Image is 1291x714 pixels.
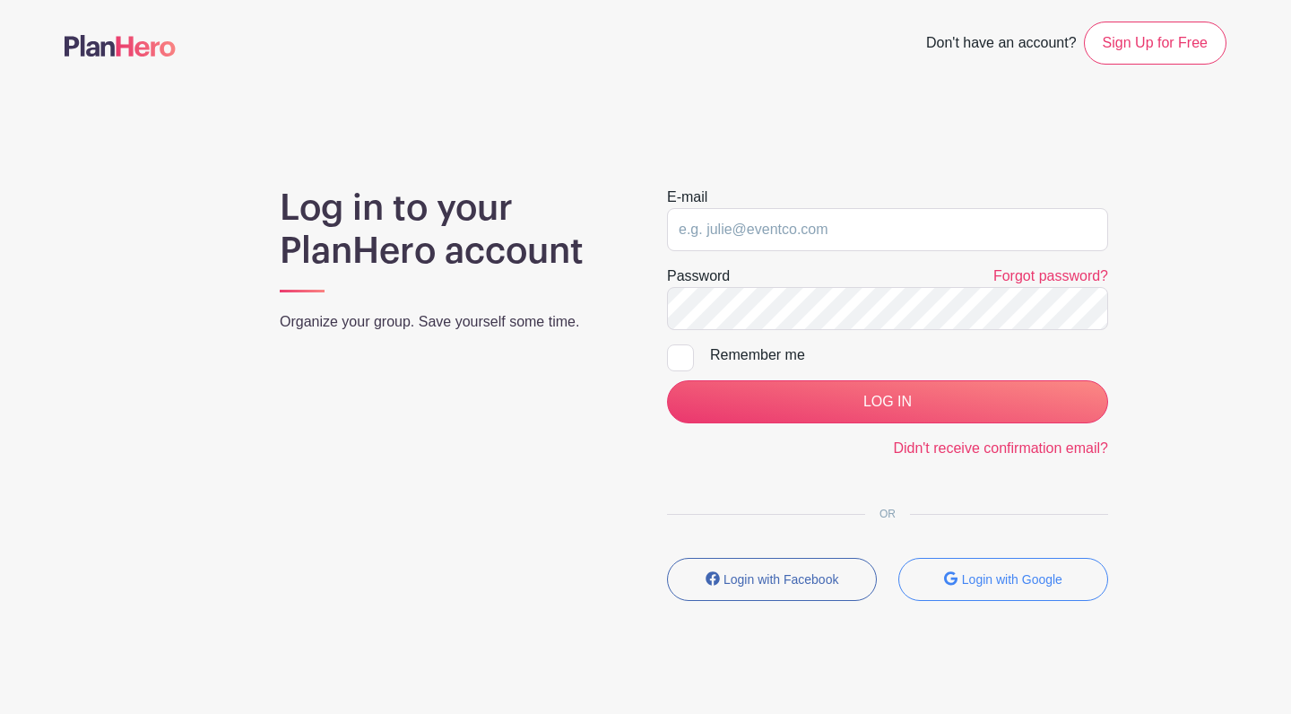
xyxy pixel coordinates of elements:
[893,440,1108,456] a: Didn't receive confirmation email?
[926,25,1077,65] span: Don't have an account?
[723,572,838,587] small: Login with Facebook
[667,208,1108,251] input: e.g. julie@eventco.com
[667,187,707,208] label: E-mail
[898,558,1108,601] button: Login with Google
[667,266,730,287] label: Password
[65,35,176,57] img: logo-507f7623f17ff9eddc593b1ce0a138ce2505c220e1c5a4e2b4648c50719b7d32.svg
[667,558,877,601] button: Login with Facebook
[280,311,624,333] p: Organize your group. Save yourself some time.
[710,344,1108,366] div: Remember me
[667,380,1108,423] input: LOG IN
[865,508,910,520] span: OR
[993,268,1108,283] a: Forgot password?
[280,187,624,273] h1: Log in to your PlanHero account
[1084,22,1226,65] a: Sign Up for Free
[962,572,1062,587] small: Login with Google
